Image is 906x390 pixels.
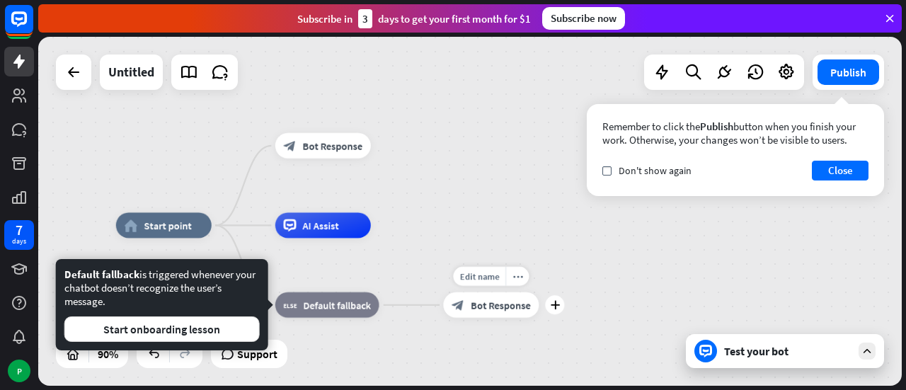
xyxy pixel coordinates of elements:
[11,6,54,48] button: Open LiveChat chat widget
[8,360,30,382] div: P
[818,59,879,85] button: Publish
[452,299,464,311] i: block_bot_response
[12,236,26,246] div: days
[124,219,137,231] i: home_2
[602,120,868,147] div: Remember to click the button when you finish your work. Otherwise, your changes won’t be visible ...
[283,139,296,152] i: block_bot_response
[4,220,34,250] a: 7 days
[471,299,531,311] span: Bot Response
[144,219,192,231] span: Start point
[724,344,851,358] div: Test your bot
[297,9,531,28] div: Subscribe in days to get your first month for $1
[64,268,260,342] div: is triggered whenever your chatbot doesn’t recognize the user’s message.
[303,299,370,311] span: Default fallback
[542,7,625,30] div: Subscribe now
[302,219,338,231] span: AI Assist
[16,224,23,236] div: 7
[237,343,277,365] span: Support
[283,299,297,311] i: block_fallback
[512,272,522,282] i: more_horiz
[358,9,372,28] div: 3
[108,55,154,90] div: Untitled
[302,139,362,152] span: Bot Response
[550,301,560,310] i: plus
[64,268,139,281] span: Default fallback
[619,164,692,177] span: Don't show again
[459,270,499,282] span: Edit name
[812,161,868,180] button: Close
[700,120,733,133] span: Publish
[64,316,260,342] button: Start onboarding lesson
[93,343,122,365] div: 90%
